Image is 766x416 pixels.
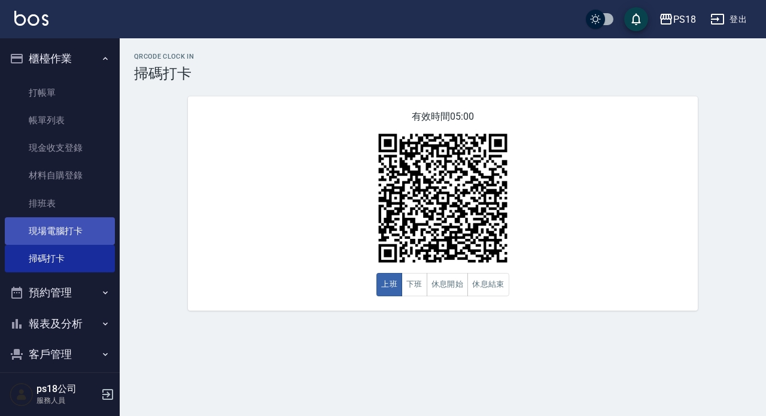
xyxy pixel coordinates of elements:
[402,273,427,296] button: 下班
[654,7,701,32] button: PS18
[5,370,115,401] button: 員工及薪資
[5,134,115,162] a: 現金收支登錄
[134,53,752,60] h2: QRcode Clock In
[5,107,115,134] a: 帳單列表
[673,12,696,27] div: PS18
[624,7,648,31] button: save
[376,273,402,296] button: 上班
[5,190,115,217] a: 排班表
[467,273,509,296] button: 休息結束
[5,245,115,272] a: 掃碼打卡
[10,382,34,406] img: Person
[5,162,115,189] a: 材料自購登錄
[14,11,48,26] img: Logo
[5,277,115,308] button: 預約管理
[5,43,115,74] button: 櫃檯作業
[37,395,98,406] p: 服務人員
[5,217,115,245] a: 現場電腦打卡
[188,96,698,311] div: 有效時間 05:00
[5,339,115,370] button: 客戶管理
[706,8,752,31] button: 登出
[427,273,469,296] button: 休息開始
[5,79,115,107] a: 打帳單
[5,308,115,339] button: 報表及分析
[37,383,98,395] h5: ps18公司
[134,65,752,82] h3: 掃碼打卡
